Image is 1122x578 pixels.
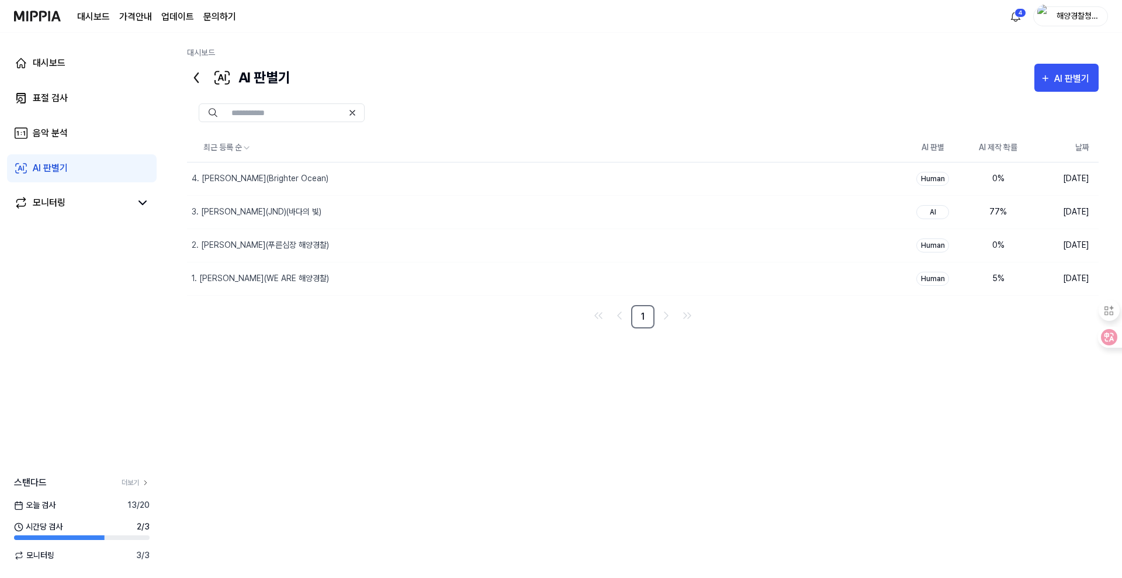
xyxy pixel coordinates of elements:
[192,172,328,185] div: 4. [PERSON_NAME](Brighter Ocean)
[975,206,1021,218] div: 77 %
[127,499,150,511] span: 13 / 20
[916,205,949,219] div: AI
[1054,71,1093,86] div: AI 판별기
[916,238,949,252] div: Human
[187,48,215,57] a: 대시보드
[137,521,150,533] span: 2 / 3
[975,239,1021,251] div: 0 %
[192,239,329,251] div: 2. [PERSON_NAME](푸른심장 해양경찰)
[33,56,65,70] div: 대시보드
[14,521,63,533] span: 시간당 검사
[1031,162,1099,195] td: [DATE]
[7,154,157,182] a: AI 판별기
[1031,195,1099,229] td: [DATE]
[965,134,1031,162] th: AI 제작 확률
[33,196,65,210] div: 모니터링
[7,84,157,112] a: 표절 검사
[119,10,152,24] button: 가격안내
[209,108,217,117] img: Search
[14,549,54,562] span: 모니터링
[192,206,321,218] div: 3. [PERSON_NAME](JND)(바다의 빛)
[975,272,1021,285] div: 5 %
[1037,5,1051,28] img: profile
[678,306,697,325] a: Go to last page
[136,549,150,562] span: 3 / 3
[187,305,1099,328] nav: pagination
[1055,9,1100,22] div: 해양경찰청노래공모전
[77,10,110,24] a: 대시보드
[33,161,68,175] div: AI 판별기
[7,49,157,77] a: 대시보드
[1031,229,1099,262] td: [DATE]
[7,119,157,147] a: 음악 분석
[14,499,56,511] span: 오늘 검사
[1031,262,1099,295] td: [DATE]
[122,477,150,488] a: 더보기
[203,10,236,24] a: 문의하기
[1034,64,1099,92] button: AI 판별기
[900,134,965,162] th: AI 판별
[33,126,68,140] div: 음악 분석
[1009,9,1023,23] img: 알림
[589,306,608,325] a: Go to first page
[1033,6,1108,26] button: profile해양경찰청노래공모전
[1006,7,1025,26] button: 알림4
[14,476,47,490] span: 스탠다드
[610,306,629,325] a: Go to previous page
[975,172,1021,185] div: 0 %
[161,10,194,24] a: 업데이트
[1014,8,1026,18] div: 4
[916,172,949,186] div: Human
[33,91,68,105] div: 표절 검사
[631,305,654,328] a: 1
[192,272,329,285] div: 1. [PERSON_NAME](WE ARE 해양경찰)
[14,196,131,210] a: 모니터링
[1031,134,1099,162] th: 날짜
[916,272,949,286] div: Human
[657,306,676,325] a: Go to next page
[187,64,290,92] div: AI 판별기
